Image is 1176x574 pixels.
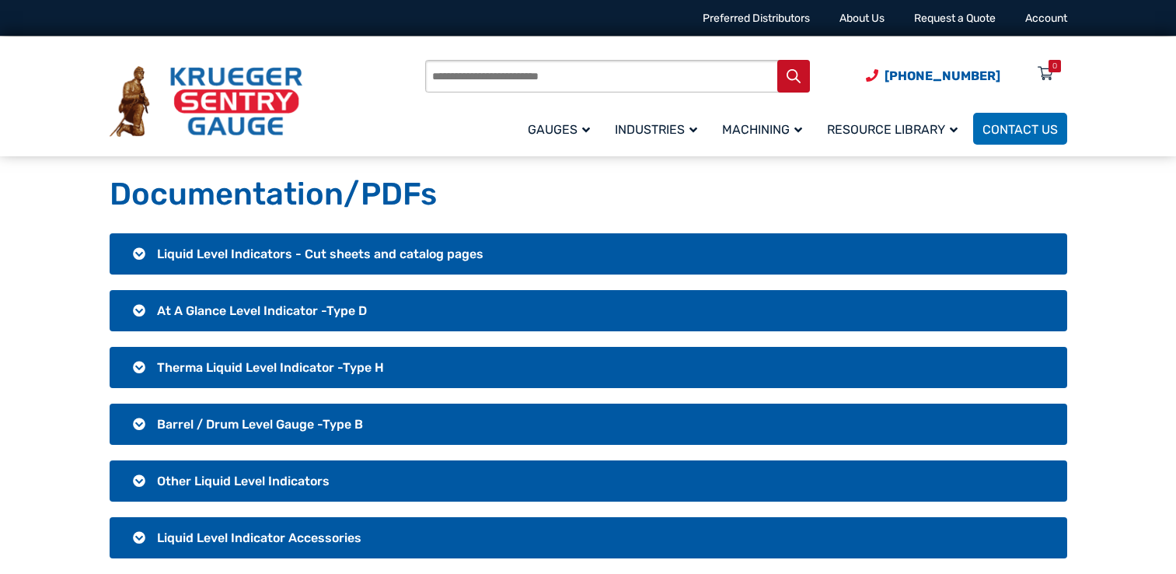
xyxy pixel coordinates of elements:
[615,122,697,137] span: Industries
[605,110,713,147] a: Industries
[157,417,363,432] span: Barrel / Drum Level Gauge -Type B
[722,122,802,137] span: Machining
[528,122,590,137] span: Gauges
[1052,60,1057,72] div: 0
[713,110,818,147] a: Machining
[885,68,1000,83] span: [PHONE_NUMBER]
[703,12,810,25] a: Preferred Distributors
[157,474,330,488] span: Other Liquid Level Indicators
[1025,12,1067,25] a: Account
[157,360,384,375] span: Therma Liquid Level Indicator -Type H
[110,66,302,138] img: Krueger Sentry Gauge
[982,122,1058,137] span: Contact Us
[839,12,885,25] a: About Us
[866,66,1000,86] a: Phone Number (920) 434-8860
[914,12,996,25] a: Request a Quote
[827,122,958,137] span: Resource Library
[518,110,605,147] a: Gauges
[157,247,483,261] span: Liquid Level Indicators - Cut sheets and catalog pages
[110,175,1067,214] h1: Documentation/PDFs
[818,110,973,147] a: Resource Library
[157,303,367,318] span: At A Glance Level Indicator -Type D
[157,530,361,545] span: Liquid Level Indicator Accessories
[973,113,1067,145] a: Contact Us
